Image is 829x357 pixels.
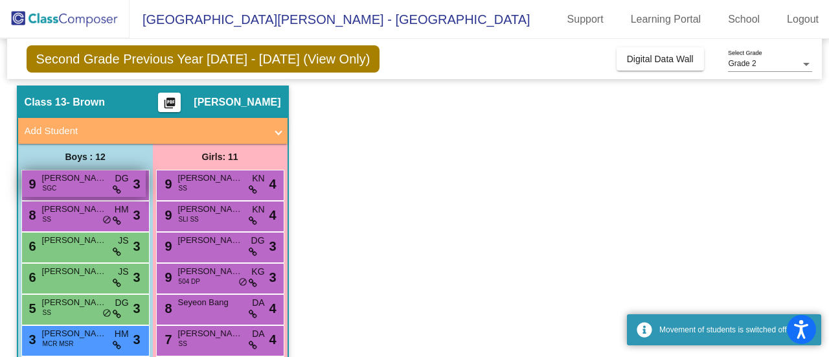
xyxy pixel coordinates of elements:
span: [PERSON_NAME] [PERSON_NAME] [42,327,107,340]
span: SS [43,308,51,317]
span: 6 [26,239,36,253]
span: HM [115,203,129,216]
span: HM [115,327,129,341]
span: 3 [133,268,140,287]
span: 4 [269,205,276,225]
span: DG [251,234,265,248]
span: Second Grade Previous Year [DATE] - [DATE] (View Only) [27,45,380,73]
span: 9 [162,270,172,284]
span: [PERSON_NAME] [42,234,107,247]
span: 3 [133,330,140,349]
button: Digital Data Wall [617,47,704,71]
span: 9 [162,208,172,222]
mat-panel-title: Add Student [25,124,266,139]
span: [PERSON_NAME] [178,172,243,185]
span: 6 [26,270,36,284]
span: Class 13 [25,96,67,109]
span: Grade 2 [728,59,756,68]
span: Seyeon Bang [178,296,243,309]
span: 4 [269,174,276,194]
span: 7 [162,332,172,347]
span: 5 [26,301,36,316]
span: SLI SS [179,214,199,224]
span: do_not_disturb_alt [102,215,111,225]
span: [PERSON_NAME] [178,327,243,340]
span: 9 [162,177,172,191]
a: Learning Portal [620,9,712,30]
span: 4 [269,330,276,349]
span: 9 [162,239,172,253]
span: [GEOGRAPHIC_DATA][PERSON_NAME] - [GEOGRAPHIC_DATA] [130,9,530,30]
span: 8 [26,208,36,222]
span: [PERSON_NAME] [42,172,107,185]
span: Digital Data Wall [627,54,694,64]
span: MCR MSR [43,339,74,349]
div: Boys : 12 [18,144,153,170]
mat-expansion-panel-header: Add Student [18,118,288,144]
span: KN [252,172,264,185]
span: do_not_disturb_alt [102,308,111,319]
span: 3 [133,236,140,256]
span: SGC [43,183,57,193]
span: [PERSON_NAME] [194,96,280,109]
span: SS [179,183,187,193]
span: [PERSON_NAME] [178,203,243,216]
span: 3 [133,299,140,318]
span: DA [252,327,264,341]
a: Support [557,9,614,30]
span: DG [115,172,129,185]
span: KN [252,203,264,216]
span: JS [118,265,128,279]
a: Logout [777,9,829,30]
span: [PERSON_NAME] Sennebogen [42,296,107,309]
span: [PERSON_NAME] [178,265,243,278]
mat-icon: picture_as_pdf [162,97,177,115]
span: 3 [133,205,140,225]
span: 8 [162,301,172,316]
span: 9 [26,177,36,191]
span: DG [115,296,129,310]
span: JS [118,234,128,248]
div: Girls: 11 [153,144,288,170]
span: 3 [26,332,36,347]
span: [PERSON_NAME] [178,234,243,247]
span: SS [43,214,51,224]
span: DA [252,296,264,310]
span: 3 [269,236,276,256]
span: 3 [269,268,276,287]
span: 3 [133,174,140,194]
span: - Brown [67,96,106,109]
span: 4 [269,299,276,318]
div: Movement of students is switched off [659,324,812,336]
button: Print Students Details [158,93,181,112]
span: do_not_disturb_alt [238,277,247,288]
span: 504 DP [179,277,200,286]
span: [PERSON_NAME] [42,203,107,216]
span: KG [251,265,264,279]
a: School [718,9,770,30]
span: [PERSON_NAME] [42,265,107,278]
span: SS [179,339,187,349]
